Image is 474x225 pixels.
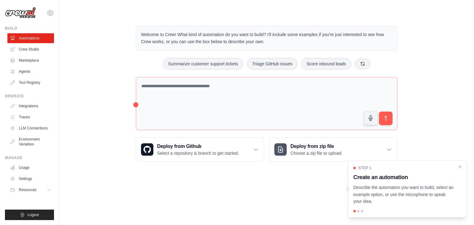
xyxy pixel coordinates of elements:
span: Resources [19,187,36,192]
div: Manage [5,155,54,160]
button: Triage GitHub issues [247,58,297,70]
a: Tool Registry [7,78,54,88]
a: Environment Variables [7,134,54,149]
span: Step 1 [358,166,372,170]
a: Integrations [7,101,54,111]
h3: Deploy from zip file [290,143,343,150]
a: Agents [7,67,54,76]
button: Summarize customer support tickets [163,58,243,70]
a: Traces [7,112,54,122]
a: Settings [7,174,54,184]
h3: Deploy from Github [157,143,239,150]
button: Resources [7,185,54,195]
a: Automations [7,33,54,43]
h3: Create an automation [353,173,454,182]
button: Logout [5,210,54,220]
p: Choose a zip file to upload. [290,150,343,156]
div: Operate [5,94,54,99]
a: Marketplace [7,55,54,65]
a: Crew Studio [7,44,54,54]
p: Describe the automation you want to build, select an example option, or use the microphone to spe... [353,184,454,205]
a: LLM Connections [7,123,54,133]
button: Close walkthrough [458,164,463,169]
div: Build [5,26,54,31]
p: Welcome to Crew! What kind of automation do you want to build? I'll include some examples if you'... [141,31,392,45]
a: Usage [7,163,54,173]
button: Score inbound leads [301,58,351,70]
span: Logout [27,212,39,217]
img: Logo [5,7,36,19]
p: Select a repository & branch to get started. [157,150,239,156]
